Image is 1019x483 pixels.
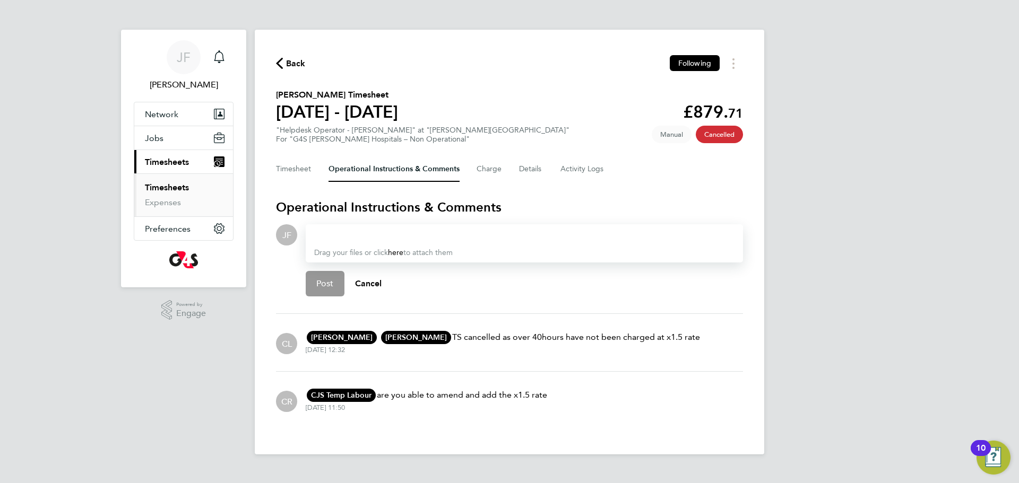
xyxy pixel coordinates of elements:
a: Timesheets [145,182,189,192]
h2: [PERSON_NAME] Timesheet [276,89,398,101]
button: Network [134,102,233,126]
button: Cancel [344,271,393,296]
button: Open Resource Center, 10 new notifications [977,441,1011,475]
a: Expenses [145,197,181,207]
span: This timesheet was manually created. [652,126,692,143]
span: Drag your files or click to attach them [314,248,453,257]
button: Following [670,55,720,71]
button: Activity Logs [560,156,605,182]
button: Jobs [134,126,233,150]
span: Engage [176,309,206,318]
span: Timesheets [145,157,189,167]
span: Cancel [355,278,382,288]
button: Operational Instructions & Comments [329,156,460,182]
h1: [DATE] - [DATE] [276,101,398,122]
span: James Ferguson [134,78,234,91]
button: Timesheets Menu [724,55,743,72]
a: Go to home page [134,251,234,268]
span: Following [678,58,711,68]
img: g4s-logo-retina.png [169,251,198,268]
app-decimal: £879. [683,102,743,122]
span: JF [177,50,191,64]
span: [PERSON_NAME] [307,331,377,344]
h3: Operational Instructions & Comments [276,199,743,216]
div: 10 [976,448,986,462]
div: CJS Temp Labour [276,333,297,354]
a: JF[PERSON_NAME] [134,40,234,91]
div: [DATE] 11:50 [306,403,345,412]
button: Timesheet [276,156,312,182]
span: CJS Temp Labour [307,389,376,402]
a: here [388,248,403,257]
span: CR [281,396,292,407]
button: Timesheets [134,150,233,173]
span: Network [145,109,178,119]
span: 71 [728,106,743,121]
span: [PERSON_NAME] [381,331,451,344]
span: Jobs [145,133,163,143]
a: Powered byEngage [161,300,206,320]
span: Preferences [145,224,191,234]
div: Catherine Rowland [276,391,297,412]
div: For "G4S [PERSON_NAME] Hospitals – Non Operational" [276,135,569,144]
span: JF [282,229,291,241]
div: "Helpdesk Operator - [PERSON_NAME]" at "[PERSON_NAME][GEOGRAPHIC_DATA]" [276,126,569,144]
p: TS cancelled as over 40hours have not been charged at x1.5 rate [306,331,700,344]
span: This timesheet has been cancelled. [696,126,743,143]
button: Details [519,156,543,182]
div: [DATE] 12:32 [306,346,345,354]
span: Back [286,57,306,70]
div: James Ferguson [276,224,297,245]
p: are you able to amend and add the x1.5 rate [306,389,547,401]
nav: Main navigation [121,30,246,287]
div: Timesheets [134,173,233,216]
span: CL [282,338,292,349]
button: Back [276,57,306,70]
span: Powered by [176,300,206,309]
button: Charge [477,156,502,182]
button: Preferences [134,217,233,240]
